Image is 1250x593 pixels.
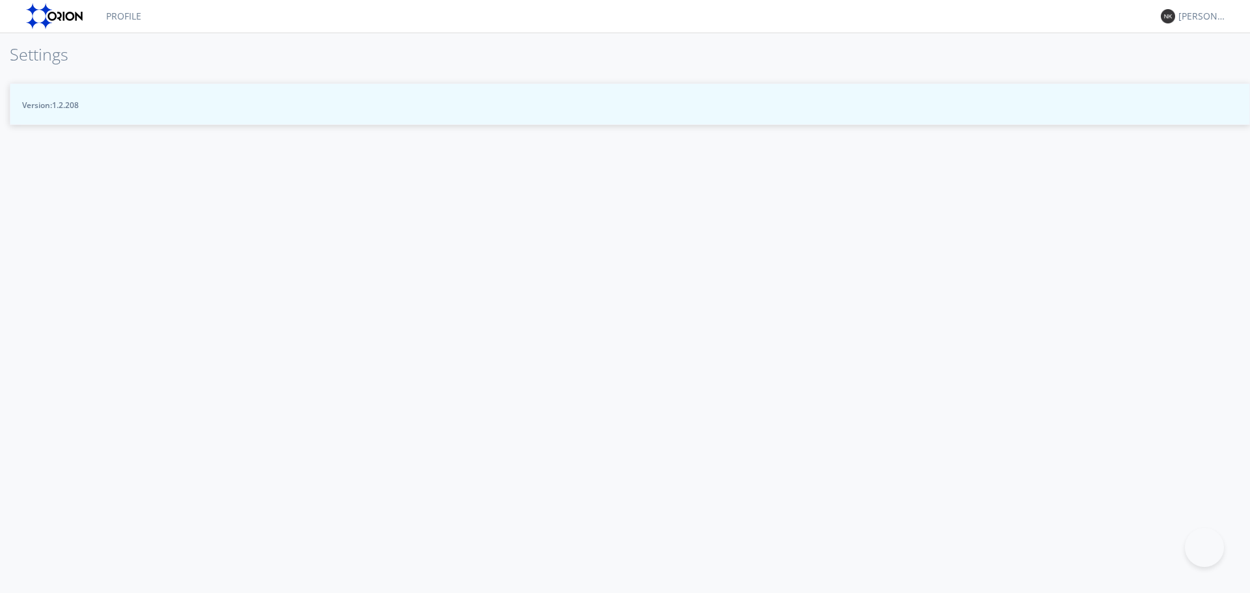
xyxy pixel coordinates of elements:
[26,3,87,29] img: orion-labs-logo.svg
[10,83,1250,126] button: Version:1.2.208
[1185,528,1224,567] iframe: Toggle Customer Support
[1161,9,1175,23] img: 373638.png
[22,100,1238,111] span: Version: 1.2.208
[1178,10,1227,23] div: [PERSON_NAME] *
